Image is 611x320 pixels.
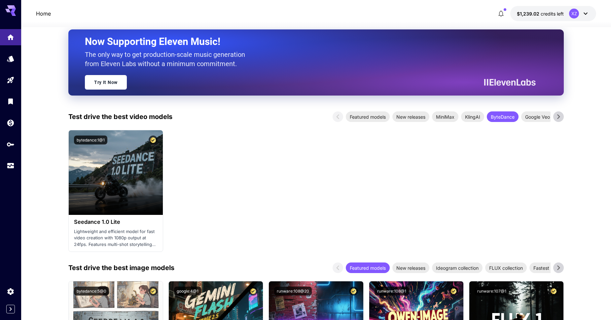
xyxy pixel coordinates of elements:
[487,113,519,120] span: ByteDance
[375,287,409,296] button: runware:108@1
[68,263,174,273] p: Test drive the best image models
[392,262,429,273] div: New releases
[7,31,15,39] div: Home
[529,262,570,273] div: Fastest models
[174,287,201,296] button: google:4@1
[6,305,15,313] button: Expand sidebar
[521,113,554,120] span: Google Veo
[392,111,429,122] div: New releases
[461,111,484,122] div: KlingAI
[485,264,527,271] span: FLUX collection
[549,287,558,296] button: Certified Model – Vetted for best performance and includes a commercial license.
[36,10,51,18] nav: breadcrumb
[74,287,109,296] button: bytedance:5@0
[149,136,158,144] button: Certified Model – Vetted for best performance and includes a commercial license.
[85,75,127,90] a: Try It Now
[346,113,390,120] span: Featured models
[521,111,554,122] div: Google Veo
[475,287,509,296] button: runware:107@1
[7,140,15,148] div: API Keys
[7,76,15,84] div: Playground
[346,111,390,122] div: Featured models
[432,264,483,271] span: Ideogram collection
[541,11,564,17] span: credits left
[432,113,458,120] span: MiniMax
[392,264,429,271] span: New releases
[517,11,541,17] span: $1,239.02
[461,113,484,120] span: KlingAI
[510,6,596,21] button: $1,239.01915XZ
[69,130,163,215] img: alt
[392,113,429,120] span: New releases
[7,162,15,170] div: Usage
[349,287,358,296] button: Certified Model – Vetted for best performance and includes a commercial license.
[346,264,390,271] span: Featured models
[346,262,390,273] div: Featured models
[274,287,312,296] button: runware:108@20
[85,35,531,48] h2: Now Supporting Eleven Music!
[7,97,15,105] div: Library
[432,262,483,273] div: Ideogram collection
[449,287,458,296] button: Certified Model – Vetted for best performance and includes a commercial license.
[487,111,519,122] div: ByteDance
[569,9,579,19] div: XZ
[7,287,15,296] div: Settings
[74,219,158,225] h3: Seedance 1.0 Lite
[485,262,527,273] div: FLUX collection
[149,287,158,296] button: Certified Model – Vetted for best performance and includes a commercial license.
[74,228,158,248] p: Lightweight and efficient model for fast video creation with 1080p output at 24fps. Features mult...
[432,111,458,122] div: MiniMax
[74,136,107,144] button: bytedance:1@1
[7,55,15,63] div: Models
[249,287,258,296] button: Certified Model – Vetted for best performance and includes a commercial license.
[36,10,51,18] a: Home
[517,10,564,17] div: $1,239.01915
[85,50,250,68] p: The only way to get production-scale music generation from Eleven Labs without a minimum commitment.
[7,119,15,127] div: Wallet
[529,264,570,271] span: Fastest models
[68,112,172,122] p: Test drive the best video models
